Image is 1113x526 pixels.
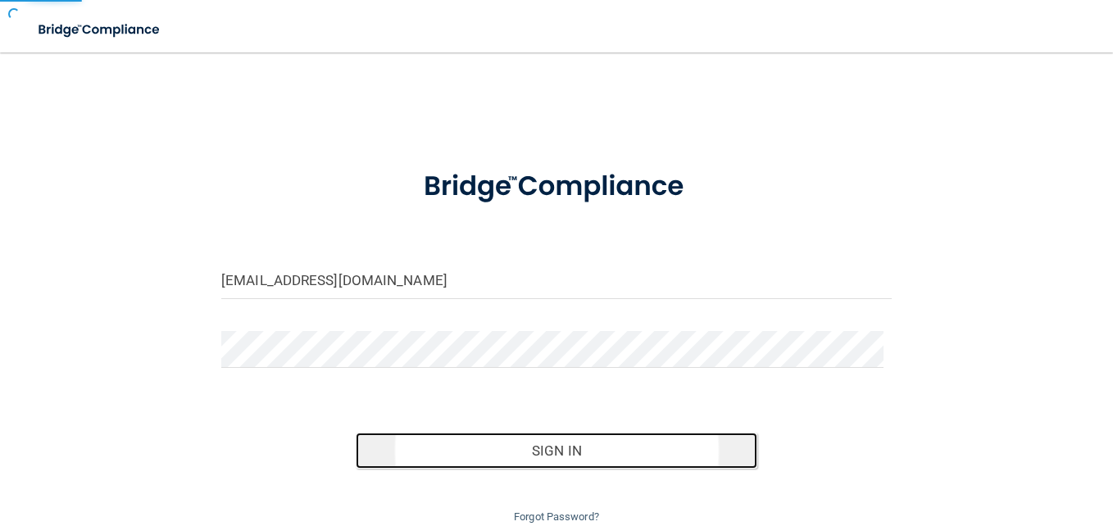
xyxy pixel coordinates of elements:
a: Forgot Password? [514,510,599,523]
input: Email [221,262,892,299]
img: bridge_compliance_login_screen.278c3ca4.svg [395,151,718,223]
button: Sign In [356,433,758,469]
img: bridge_compliance_login_screen.278c3ca4.svg [25,13,175,47]
iframe: Drift Widget Chat Controller [829,410,1093,475]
